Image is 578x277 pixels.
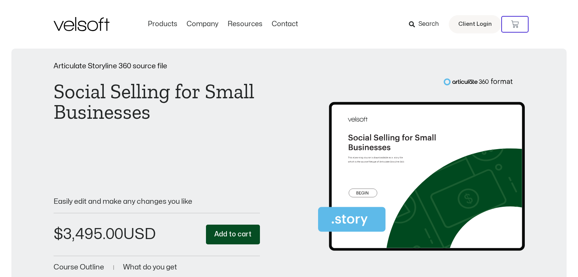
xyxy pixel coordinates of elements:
span: $ [54,227,63,242]
img: Velsoft Training Materials [54,17,109,31]
p: Easily edit and make any changes you like [54,198,260,205]
a: ContactMenu Toggle [267,20,302,28]
a: Client Login [449,15,501,33]
bdi: 3,495.00 [54,227,123,242]
a: What do you get [123,264,177,271]
nav: Menu [143,20,302,28]
span: Client Login [458,19,492,29]
h1: Social Selling for Small Businesses [54,81,260,122]
p: Articulate Storyline 360 source file [54,63,260,70]
a: ResourcesMenu Toggle [223,20,267,28]
span: Search [418,19,439,29]
button: Add to cart [206,225,260,245]
img: Second Product Image [318,78,525,258]
a: Course Outline [54,264,104,271]
a: CompanyMenu Toggle [182,20,223,28]
a: ProductsMenu Toggle [143,20,182,28]
a: Search [409,18,444,31]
